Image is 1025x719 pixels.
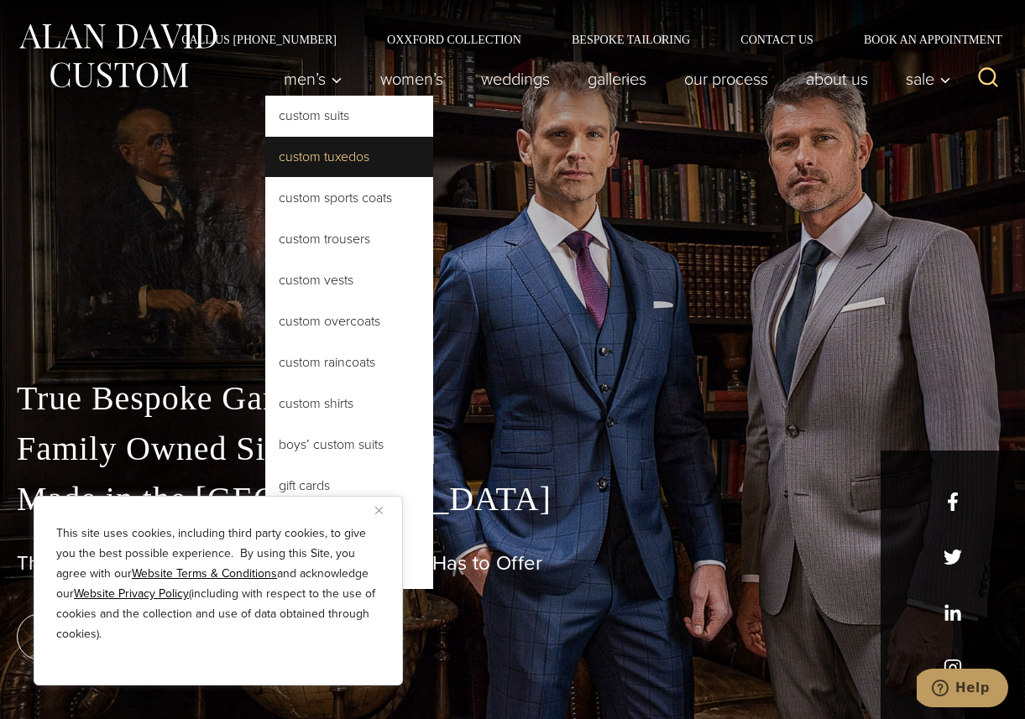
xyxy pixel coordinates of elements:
[569,62,666,96] a: Galleries
[265,219,433,259] a: Custom Trousers
[375,500,395,520] button: Close
[265,466,433,506] a: Gift Cards
[715,34,839,45] a: Contact Us
[74,585,189,602] a: Website Privacy Policy
[265,425,433,465] a: Boys’ Custom Suits
[265,301,433,341] a: Custom Overcoats
[546,34,715,45] a: Bespoke Tailoring
[265,260,433,300] a: Custom Vests
[463,62,569,96] a: weddings
[362,62,463,96] a: Women’s
[56,524,380,644] p: This site uses cookies, including third party cookies, to give you the best possible experience. ...
[265,62,960,96] nav: Primary Navigation
[265,342,433,383] a: Custom Raincoats
[917,669,1008,711] iframe: Opens a widget where you can chat to one of our agents
[156,34,362,45] a: Call Us [PHONE_NUMBER]
[156,34,1008,45] nav: Secondary Navigation
[265,137,433,177] a: Custom Tuxedos
[17,551,1008,576] h1: The Best Custom Suits [GEOGRAPHIC_DATA] Has to Offer
[362,34,546,45] a: Oxxford Collection
[787,62,887,96] a: About Us
[887,62,960,96] button: Child menu of Sale
[265,62,362,96] button: Men’s sub menu toggle
[132,565,277,582] a: Website Terms & Conditions
[839,34,1008,45] a: Book an Appointment
[666,62,787,96] a: Our Process
[17,18,218,93] img: Alan David Custom
[265,383,433,424] a: Custom Shirts
[17,613,252,660] a: book an appointment
[375,507,383,514] img: Close
[968,59,1008,99] button: View Search Form
[265,178,433,218] a: Custom Sports Coats
[17,373,1008,524] p: True Bespoke Garments Family Owned Since [DATE] Made in the [GEOGRAPHIC_DATA]
[265,96,433,136] a: Custom Suits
